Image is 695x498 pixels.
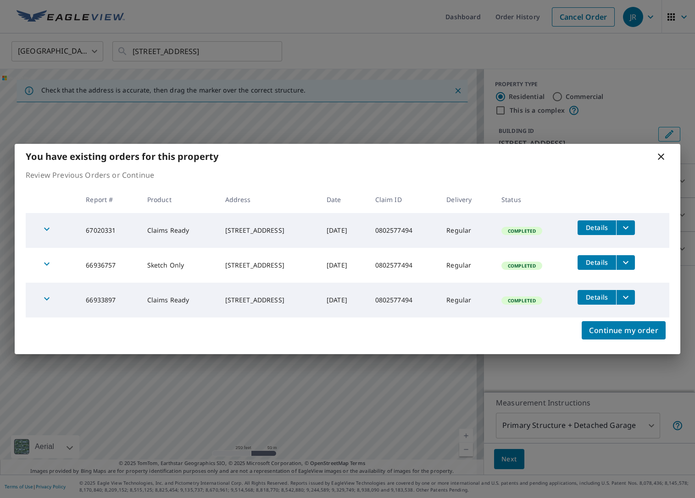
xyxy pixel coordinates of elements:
[26,150,218,163] b: You have existing orders for this property
[78,213,139,248] td: 67020331
[26,170,669,181] p: Review Previous Orders or Continue
[578,290,616,305] button: detailsBtn-66933897
[368,283,439,317] td: 0802577494
[583,258,611,267] span: Details
[583,223,611,232] span: Details
[319,283,368,317] td: [DATE]
[319,213,368,248] td: [DATE]
[140,186,218,213] th: Product
[78,283,139,317] td: 66933897
[368,213,439,248] td: 0802577494
[502,228,541,234] span: Completed
[494,186,571,213] th: Status
[218,186,319,213] th: Address
[225,261,312,270] div: [STREET_ADDRESS]
[502,297,541,304] span: Completed
[140,248,218,283] td: Sketch Only
[78,248,139,283] td: 66936757
[616,220,635,235] button: filesDropdownBtn-67020331
[319,186,368,213] th: Date
[439,283,494,317] td: Regular
[140,213,218,248] td: Claims Ready
[616,290,635,305] button: filesDropdownBtn-66933897
[319,248,368,283] td: [DATE]
[583,293,611,301] span: Details
[78,186,139,213] th: Report #
[502,263,541,269] span: Completed
[578,255,616,270] button: detailsBtn-66936757
[439,248,494,283] td: Regular
[616,255,635,270] button: filesDropdownBtn-66936757
[368,248,439,283] td: 0802577494
[578,220,616,235] button: detailsBtn-67020331
[225,226,312,235] div: [STREET_ADDRESS]
[439,213,494,248] td: Regular
[140,283,218,317] td: Claims Ready
[582,321,666,339] button: Continue my order
[589,324,658,337] span: Continue my order
[368,186,439,213] th: Claim ID
[439,186,494,213] th: Delivery
[225,296,312,305] div: [STREET_ADDRESS]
